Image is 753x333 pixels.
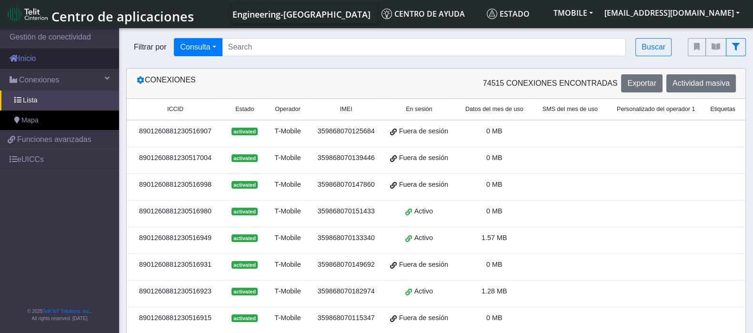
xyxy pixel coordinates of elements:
div: 8901260881230516907 [132,126,218,137]
span: Activo [414,286,433,297]
div: fitlers menu [688,38,746,56]
span: activated [231,288,258,295]
span: Fuera de sesión [399,126,448,137]
span: 0 MB [486,181,502,188]
span: 0 MB [486,207,502,215]
span: activated [231,181,258,189]
a: Telit IoT Solutions, Inc. [43,309,90,314]
div: 359868070149692 [316,260,377,270]
span: Centro de aplicaciones [51,8,194,25]
span: Filtrar por [126,41,174,53]
div: 359868070182974 [316,286,377,297]
div: 8901260881230516998 [132,180,218,190]
div: T-Mobile [271,126,304,137]
span: En sesión [406,105,432,114]
div: 359868070139446 [316,153,377,163]
img: logo-telit-cinterion-gw-new.png [8,7,48,22]
div: 8901260881230516915 [132,313,218,323]
div: T-Mobile [271,286,304,297]
div: 359868070133340 [316,233,377,243]
div: 359868070125684 [316,126,377,137]
div: T-Mobile [271,153,304,163]
span: Exportar [627,79,656,87]
span: Lista [23,95,37,106]
span: 0 MB [486,314,502,322]
span: Fuera de sesión [399,153,448,163]
button: TMOBILE [548,4,599,21]
span: Datos del mes de uso [465,105,523,114]
input: Search... [222,38,626,56]
div: 8901260881230516980 [132,206,218,217]
span: Estado [235,105,254,114]
span: Fuera de sesión [399,313,448,323]
span: 0 MB [486,261,502,268]
div: T-Mobile [271,180,304,190]
span: activated [231,154,258,162]
span: 74515 Conexiones encontradas [483,78,618,89]
span: 0 MB [486,154,502,161]
span: Personalizado del operador 1 [617,105,695,114]
img: status.svg [487,9,497,19]
span: IMEI [340,105,352,114]
span: 0 MB [486,127,502,135]
a: Centro de ayuda [378,4,483,23]
span: 1.57 MB [482,234,507,242]
span: Activo [414,206,433,217]
img: knowledge.svg [382,9,392,19]
div: 359868070147860 [316,180,377,190]
span: Activo [414,233,433,243]
span: Fuera de sesión [399,180,448,190]
button: Consulta [174,38,222,56]
span: activated [231,208,258,215]
span: activated [231,261,258,269]
button: Exportar [621,74,662,92]
div: T-Mobile [271,313,304,323]
span: Fuera de sesión [399,260,448,270]
a: Tu instancia actual de la plataforma [232,4,370,23]
span: activated [231,234,258,242]
span: Etiquetas [710,105,735,114]
div: 8901260881230516949 [132,233,218,243]
div: 8901260881230516923 [132,286,218,297]
span: Conexiones [19,74,60,86]
button: Actividad masiva [666,74,736,92]
span: SMS del mes de uso [542,105,598,114]
span: Mapa [21,115,39,126]
div: Conexiones [129,74,436,92]
div: 8901260881230516931 [132,260,218,270]
span: Centro de ayuda [382,9,465,19]
span: 1.28 MB [482,287,507,295]
div: T-Mobile [271,260,304,270]
span: Operador [275,105,300,114]
span: activated [231,314,258,322]
div: T-Mobile [271,206,304,217]
div: 359868070115347 [316,313,377,323]
div: 8901260881230517004 [132,153,218,163]
span: Actividad masiva [673,79,730,87]
span: Engineering-[GEOGRAPHIC_DATA] [232,9,371,20]
span: ICCID [167,105,183,114]
span: Estado [487,9,530,19]
button: Buscar [635,38,672,56]
div: T-Mobile [271,233,304,243]
a: Centro de aplicaciones [8,4,192,24]
button: [EMAIL_ADDRESS][DOMAIN_NAME] [599,4,745,21]
span: Funciones avanzadas [17,134,91,145]
div: 359868070151433 [316,206,377,217]
span: activated [231,128,258,135]
a: Estado [483,4,548,23]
